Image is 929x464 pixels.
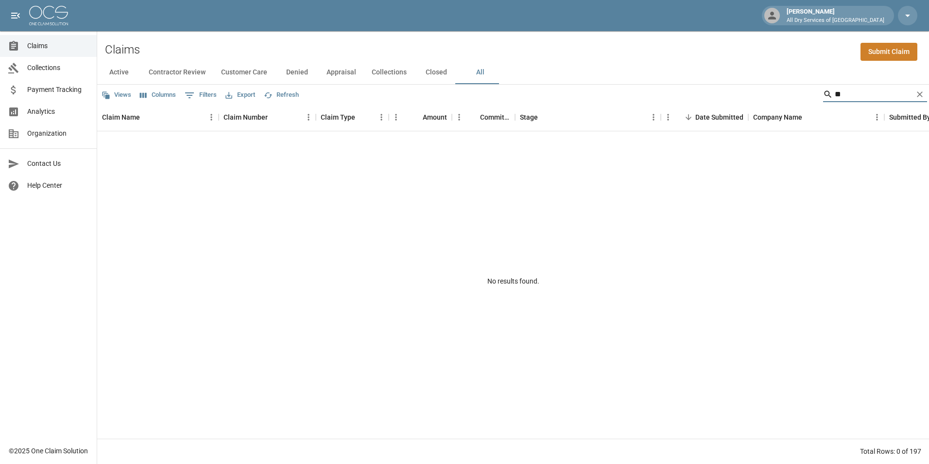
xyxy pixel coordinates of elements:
div: No results found. [97,131,929,431]
button: Sort [355,110,369,124]
div: © 2025 One Claim Solution [9,446,88,456]
div: [PERSON_NAME] [783,7,888,24]
span: Organization [27,128,89,139]
div: Committed Amount [452,104,515,131]
div: Date Submitted [695,104,743,131]
button: Menu [646,110,661,125]
span: Help Center [27,180,89,191]
div: Claim Name [102,104,140,131]
button: Export [223,88,258,103]
div: Claim Number [224,104,268,131]
button: Customer Care [213,61,275,84]
div: Date Submitted [661,104,748,131]
div: Search [823,87,927,104]
div: Total Rows: 0 of 197 [860,446,921,456]
button: Sort [802,110,816,124]
button: open drawer [6,6,25,25]
button: Views [99,88,134,103]
span: Contact Us [27,159,89,169]
button: Show filters [182,88,219,103]
div: dynamic tabs [97,61,929,84]
button: Denied [275,61,319,84]
button: Closed [414,61,458,84]
div: Amount [389,104,452,131]
div: Company Name [753,104,802,131]
button: Menu [301,110,316,125]
button: Menu [389,110,403,125]
div: Claim Type [316,104,389,131]
button: Collections [364,61,414,84]
button: Clear [912,87,927,102]
span: Collections [27,63,89,73]
button: Sort [538,110,551,124]
div: Claim Number [219,104,316,131]
button: Menu [452,110,466,125]
p: All Dry Services of [GEOGRAPHIC_DATA] [787,17,884,25]
a: Submit Claim [860,43,917,61]
div: Claim Name [97,104,219,131]
button: Menu [661,110,675,125]
button: Select columns [138,88,178,103]
button: Sort [268,110,281,124]
button: Active [97,61,141,84]
div: Committed Amount [480,104,510,131]
span: Payment Tracking [27,85,89,95]
img: ocs-logo-white-transparent.png [29,6,68,25]
div: Amount [423,104,447,131]
span: Analytics [27,107,89,117]
button: All [458,61,502,84]
button: Menu [870,110,884,125]
button: Sort [466,110,480,124]
button: Appraisal [319,61,364,84]
button: Menu [204,110,219,125]
button: Sort [682,110,695,124]
button: Menu [374,110,389,125]
div: Stage [515,104,661,131]
div: Company Name [748,104,884,131]
button: Refresh [261,88,301,103]
div: Stage [520,104,538,131]
span: Claims [27,41,89,51]
button: Sort [409,110,423,124]
button: Contractor Review [141,61,213,84]
button: Sort [140,110,154,124]
div: Claim Type [321,104,355,131]
h2: Claims [105,43,140,57]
